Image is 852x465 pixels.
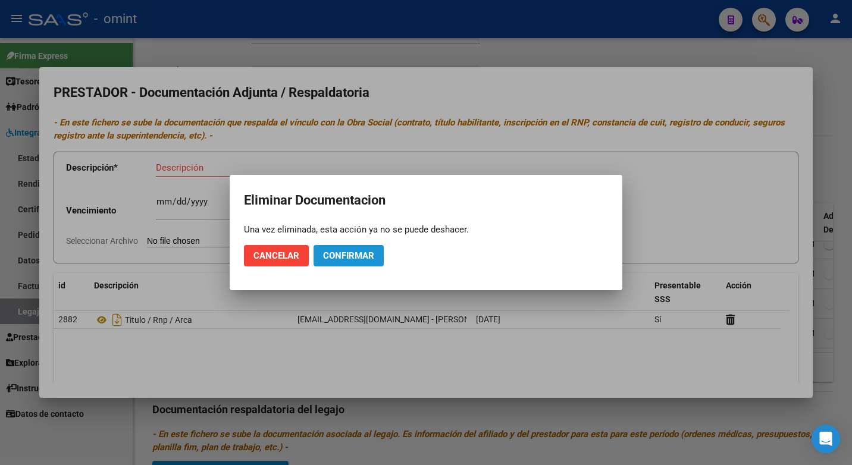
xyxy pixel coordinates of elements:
[314,245,384,266] button: Confirmar
[244,245,309,266] button: Cancelar
[323,250,374,261] span: Confirmar
[253,250,299,261] span: Cancelar
[812,425,840,453] div: Open Intercom Messenger
[244,189,608,212] h2: Eliminar Documentacion
[244,224,608,235] div: Una vez eliminada, esta acción ya no se puede deshacer.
